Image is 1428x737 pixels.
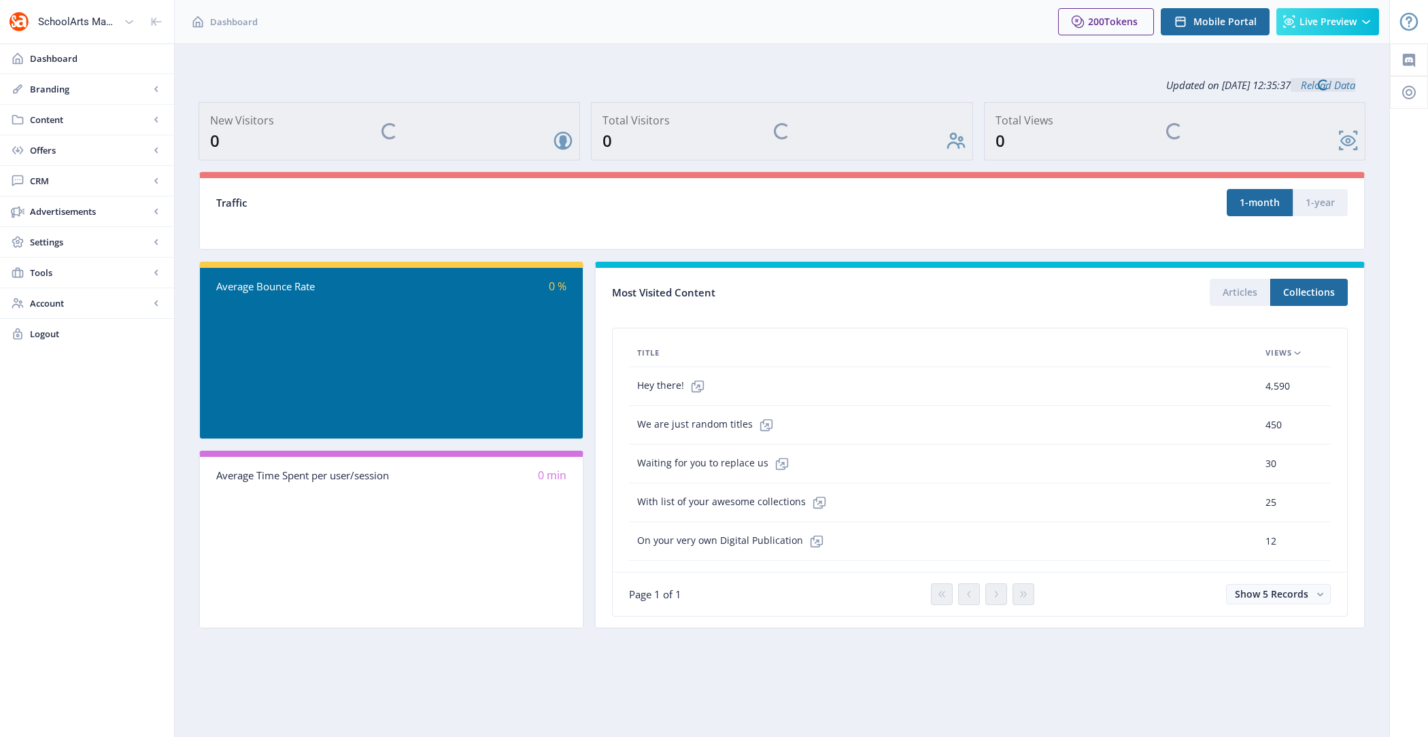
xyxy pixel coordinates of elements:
[1104,15,1138,28] span: Tokens
[30,52,163,65] span: Dashboard
[210,15,258,29] span: Dashboard
[30,143,150,157] span: Offers
[30,113,150,126] span: Content
[637,411,780,439] span: We are just random titles
[30,235,150,249] span: Settings
[1291,78,1355,92] a: Reload Data
[1227,189,1293,216] button: 1-month
[1276,8,1379,35] button: Live Preview
[637,373,711,400] span: Hey there!
[1226,584,1331,604] button: Show 5 Records
[1265,345,1292,361] span: Views
[637,489,833,516] span: With list of your awesome collections
[1293,189,1348,216] button: 1-year
[8,11,30,33] img: properties.app_icon.png
[1161,8,1270,35] button: Mobile Portal
[199,68,1365,102] div: Updated on [DATE] 12:35:37
[629,587,681,601] span: Page 1 of 1
[1265,533,1276,549] span: 12
[1265,456,1276,472] span: 30
[1235,587,1308,600] span: Show 5 Records
[30,296,150,310] span: Account
[637,528,830,555] span: On your very own Digital Publication
[216,279,392,294] div: Average Bounce Rate
[1265,494,1276,511] span: 25
[30,266,150,279] span: Tools
[30,205,150,218] span: Advertisements
[216,468,392,483] div: Average Time Spent per user/session
[392,468,567,483] div: 0 min
[549,279,566,294] span: 0 %
[38,7,118,37] div: SchoolArts Magazine
[216,195,782,211] div: Traffic
[30,327,163,341] span: Logout
[1270,279,1348,306] button: Collections
[1265,417,1282,433] span: 450
[30,174,150,188] span: CRM
[612,282,980,303] div: Most Visited Content
[637,345,660,361] span: Title
[1299,16,1357,27] span: Live Preview
[1058,8,1154,35] button: 200Tokens
[637,450,796,477] span: Waiting for you to replace us
[1265,378,1290,394] span: 4,590
[30,82,150,96] span: Branding
[1193,16,1257,27] span: Mobile Portal
[1210,279,1270,306] button: Articles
